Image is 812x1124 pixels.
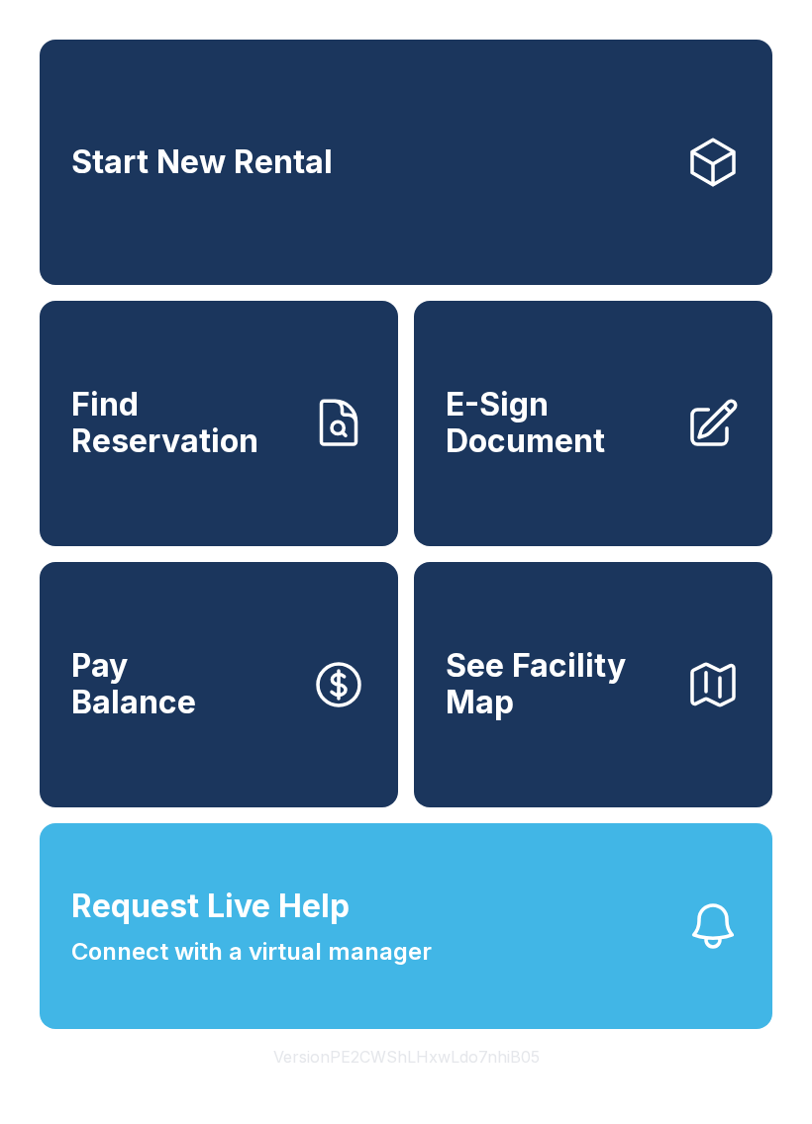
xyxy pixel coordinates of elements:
a: PayBalance [40,562,398,807]
button: VersionPE2CWShLHxwLdo7nhiB05 [257,1029,556,1084]
span: Find Reservation [71,387,295,459]
a: E-Sign Document [414,301,772,546]
button: See Facility Map [414,562,772,807]
a: Start New Rental [40,40,772,285]
span: E-Sign Document [446,387,669,459]
span: See Facility Map [446,648,669,720]
a: Find Reservation [40,301,398,546]
span: Request Live Help [71,883,350,930]
span: Pay Balance [71,648,196,720]
button: Request Live HelpConnect with a virtual manager [40,823,772,1029]
span: Start New Rental [71,144,333,181]
span: Connect with a virtual manager [71,934,432,970]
